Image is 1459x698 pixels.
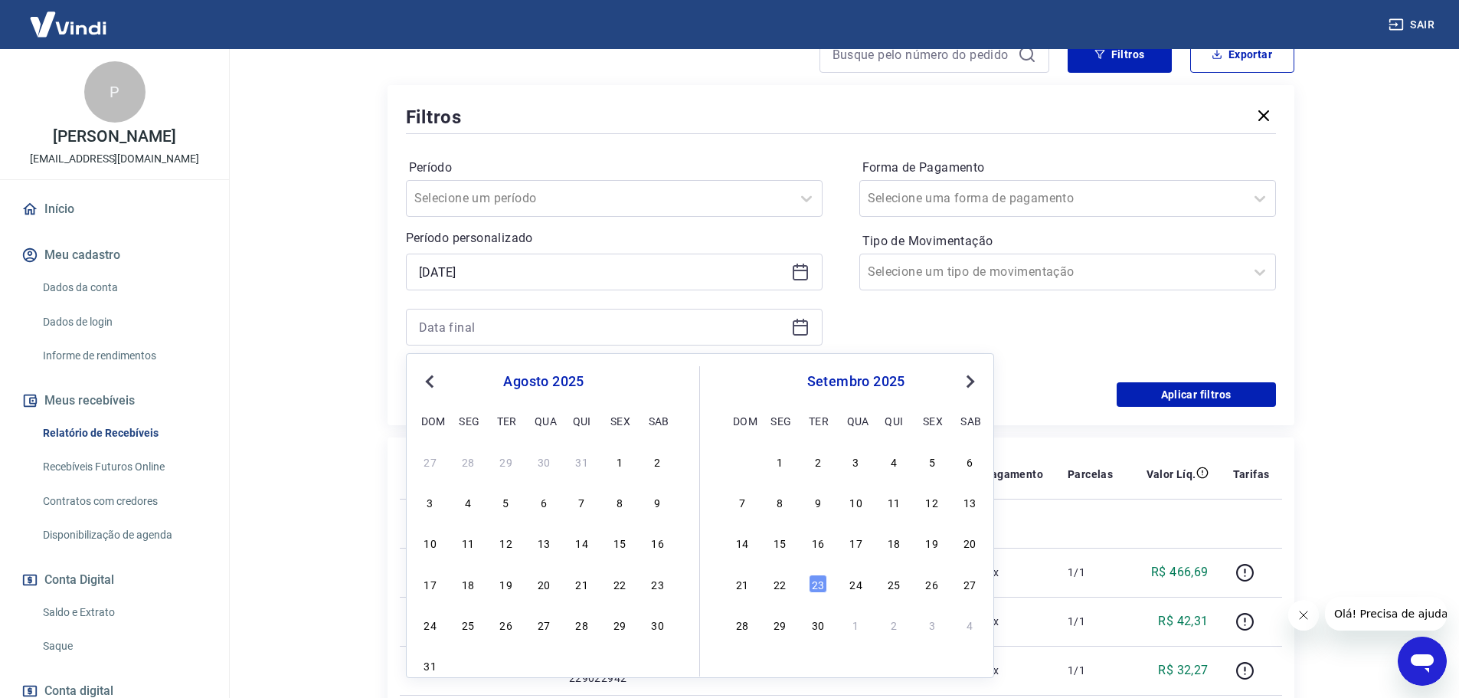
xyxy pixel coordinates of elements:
p: R$ 32,27 [1158,661,1208,680]
p: 1/1 [1068,614,1113,629]
div: Choose terça-feira, 5 de agosto de 2025 [497,493,515,511]
button: Sair [1385,11,1441,39]
div: Choose quinta-feira, 14 de agosto de 2025 [573,533,591,552]
div: Choose segunda-feira, 22 de setembro de 2025 [770,575,789,593]
div: qua [847,411,865,430]
div: P [84,61,146,123]
div: qui [885,411,903,430]
div: Choose sábado, 20 de setembro de 2025 [960,533,979,552]
a: Saque [37,631,211,662]
div: Choose quarta-feira, 3 de setembro de 2025 [847,452,865,470]
div: Choose terça-feira, 26 de agosto de 2025 [497,615,515,634]
div: Choose sexta-feira, 8 de agosto de 2025 [610,493,629,511]
h5: Filtros [406,105,463,129]
div: Choose terça-feira, 9 de setembro de 2025 [809,493,827,511]
a: Dados da conta [37,272,211,303]
div: Choose quinta-feira, 25 de setembro de 2025 [885,575,903,593]
div: Choose sábado, 13 de setembro de 2025 [960,493,979,511]
div: Choose sexta-feira, 12 de setembro de 2025 [923,493,941,511]
div: Choose sexta-feira, 5 de setembro de 2025 [610,656,629,674]
div: Choose quinta-feira, 4 de setembro de 2025 [885,452,903,470]
div: Choose sexta-feira, 22 de agosto de 2025 [610,575,629,593]
button: Conta Digital [18,563,211,597]
div: Choose terça-feira, 29 de julho de 2025 [497,452,515,470]
div: sab [960,411,979,430]
div: Choose quarta-feira, 24 de setembro de 2025 [847,575,865,593]
div: qui [573,411,591,430]
div: Choose sábado, 16 de agosto de 2025 [649,533,667,552]
div: Choose quinta-feira, 28 de agosto de 2025 [573,615,591,634]
p: Valor Líq. [1147,467,1196,482]
div: Choose sexta-feira, 26 de setembro de 2025 [923,575,941,593]
div: Choose quarta-feira, 17 de setembro de 2025 [847,533,865,552]
div: Choose segunda-feira, 18 de agosto de 2025 [459,575,477,593]
p: Tarifas [1233,467,1270,482]
div: Choose segunda-feira, 15 de setembro de 2025 [770,533,789,552]
button: Meus recebíveis [18,384,211,418]
div: ter [809,411,827,430]
div: ter [497,411,515,430]
a: Saldo e Extrato [37,597,211,628]
p: Pagamento [983,467,1043,482]
div: Choose domingo, 21 de setembro de 2025 [733,575,751,593]
div: Choose domingo, 27 de julho de 2025 [421,452,440,470]
div: Choose sábado, 9 de agosto de 2025 [649,493,667,511]
div: Choose sexta-feira, 29 de agosto de 2025 [610,615,629,634]
div: Choose domingo, 31 de agosto de 2025 [733,452,751,470]
a: Início [18,192,211,226]
div: Choose sexta-feira, 1 de agosto de 2025 [610,452,629,470]
iframe: Fechar mensagem [1288,600,1319,631]
div: Choose sexta-feira, 5 de setembro de 2025 [923,452,941,470]
div: Choose quinta-feira, 7 de agosto de 2025 [573,493,591,511]
a: Disponibilização de agenda [37,519,211,551]
div: Choose quarta-feira, 20 de agosto de 2025 [535,575,553,593]
input: Data final [419,316,785,339]
span: Olá! Precisa de ajuda? [9,11,129,23]
p: 1/1 [1068,565,1113,580]
div: Choose sábado, 23 de agosto de 2025 [649,575,667,593]
a: Relatório de Recebíveis [37,418,211,449]
a: Recebíveis Futuros Online [37,451,211,483]
div: Choose quarta-feira, 3 de setembro de 2025 [535,656,553,674]
div: Choose terça-feira, 2 de setembro de 2025 [497,656,515,674]
div: Choose domingo, 17 de agosto de 2025 [421,575,440,593]
input: Data inicial [419,261,785,283]
div: Choose domingo, 10 de agosto de 2025 [421,533,440,552]
label: Forma de Pagamento [862,159,1273,177]
input: Busque pelo número do pedido [833,43,1012,66]
p: Pix [983,565,1043,580]
button: Meu cadastro [18,238,211,272]
div: Choose sexta-feira, 19 de setembro de 2025 [923,533,941,552]
div: Choose quinta-feira, 18 de setembro de 2025 [885,533,903,552]
div: dom [733,411,751,430]
p: Período personalizado [406,229,823,247]
div: Choose domingo, 31 de agosto de 2025 [421,656,440,674]
div: month 2025-09 [731,450,981,635]
div: Choose terça-feira, 23 de setembro de 2025 [809,575,827,593]
div: Choose terça-feira, 19 de agosto de 2025 [497,575,515,593]
button: Previous Month [420,372,439,391]
div: Choose quinta-feira, 4 de setembro de 2025 [573,656,591,674]
button: Aplicar filtros [1117,382,1276,407]
div: sex [923,411,941,430]
div: Choose quarta-feira, 13 de agosto de 2025 [535,533,553,552]
div: agosto 2025 [419,372,669,391]
div: Choose quarta-feira, 6 de agosto de 2025 [535,493,553,511]
div: sex [610,411,629,430]
div: setembro 2025 [731,372,981,391]
div: Choose quarta-feira, 27 de agosto de 2025 [535,615,553,634]
div: Choose segunda-feira, 8 de setembro de 2025 [770,493,789,511]
div: month 2025-08 [419,450,669,677]
label: Período [409,159,819,177]
button: Filtros [1068,36,1172,73]
div: Choose sábado, 30 de agosto de 2025 [649,615,667,634]
div: Choose terça-feira, 30 de setembro de 2025 [809,615,827,634]
div: Choose segunda-feira, 1 de setembro de 2025 [459,656,477,674]
div: Choose sexta-feira, 3 de outubro de 2025 [923,615,941,634]
p: 1/1 [1068,663,1113,678]
p: Parcelas [1068,467,1113,482]
p: Pix [983,663,1043,678]
div: Choose segunda-feira, 25 de agosto de 2025 [459,615,477,634]
button: Exportar [1190,36,1294,73]
div: Choose segunda-feira, 29 de setembro de 2025 [770,615,789,634]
